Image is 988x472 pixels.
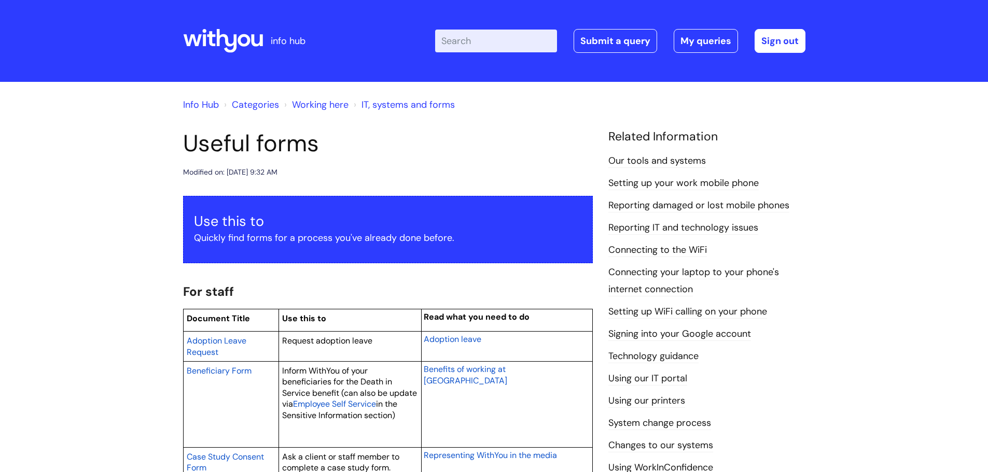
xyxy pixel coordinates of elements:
span: Request adoption leave [282,335,372,346]
a: Setting up WiFi calling on your phone [608,305,767,319]
span: Inform WithYou of your beneficiaries for the Death in Service benefit (can also be update via [282,365,417,410]
a: Using our IT portal [608,372,687,385]
span: Adoption Leave Request [187,335,246,357]
a: IT, systems and forms [361,98,455,111]
a: Representing WithYou in the media [424,449,557,461]
h1: Useful forms [183,130,593,158]
a: My queries [674,29,738,53]
a: Our tools and systems [608,154,706,168]
span: Benefits of working at [GEOGRAPHIC_DATA] [424,364,507,386]
a: System change process [608,417,711,430]
a: Beneficiary Form [187,364,252,377]
input: Search [435,30,557,52]
p: info hub [271,33,305,49]
li: Working here [282,96,349,113]
span: in the Sensitive Information section) [282,398,397,421]
div: | - [435,29,805,53]
a: Submit a query [574,29,657,53]
a: Working here [292,98,349,111]
a: Setting up your work mobile phone [608,177,759,190]
span: Read what you need to do [424,311,530,322]
a: Sign out [755,29,805,53]
li: IT, systems and forms [351,96,455,113]
h3: Use this to [194,213,582,230]
span: For staff [183,283,234,299]
a: Info Hub [183,98,219,111]
li: Solution home [221,96,279,113]
a: Adoption Leave Request [187,334,246,358]
p: Quickly find forms for a process you've already done before. [194,230,582,246]
a: Technology guidance [608,350,699,363]
a: Adoption leave [424,333,481,345]
a: Benefits of working at [GEOGRAPHIC_DATA] [424,363,507,387]
h4: Related Information [608,130,805,144]
a: Categories [232,98,279,111]
a: Signing into your Google account [608,327,751,341]
span: Employee Self Service [293,398,376,409]
span: Adoption leave [424,334,481,345]
div: Modified on: [DATE] 9:32 AM [183,166,277,179]
a: Using our printers [608,394,685,408]
a: Reporting damaged or lost mobile phones [608,199,789,212]
span: Use this to [282,313,326,324]
a: Connecting your laptop to your phone's internet connection [608,266,779,296]
a: Changes to our systems [608,439,713,452]
span: Beneficiary Form [187,365,252,376]
span: Document Title [187,313,250,324]
a: Connecting to the WiFi [608,244,707,257]
a: Employee Self Service [293,397,376,410]
span: Representing WithYou in the media [424,450,557,461]
a: Reporting IT and technology issues [608,221,758,235]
